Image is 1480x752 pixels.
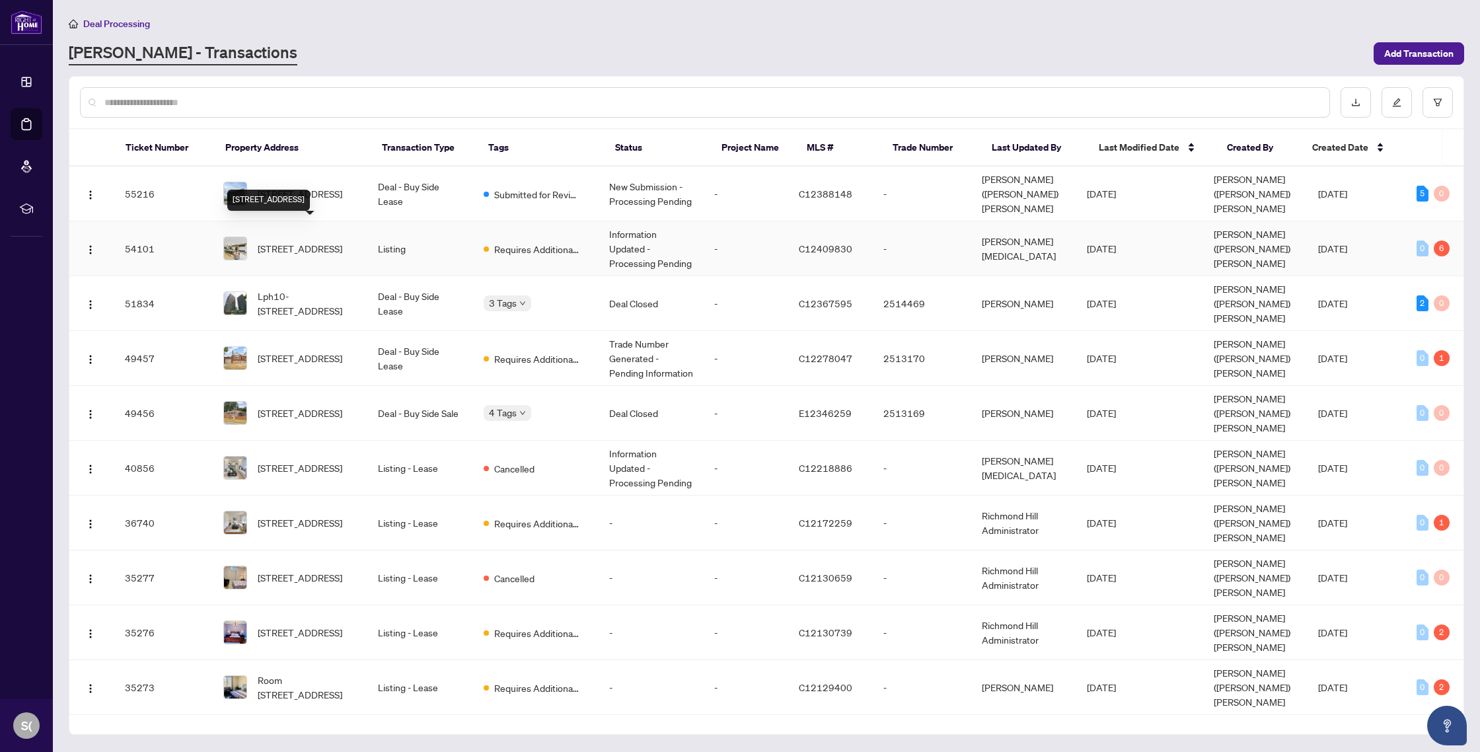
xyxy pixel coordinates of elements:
button: download [1341,87,1371,118]
td: - [704,660,788,715]
span: Last Modified Date [1099,140,1179,155]
span: [PERSON_NAME] ([PERSON_NAME]) [PERSON_NAME] [1214,502,1290,543]
th: Last Modified Date [1088,130,1216,167]
img: thumbnail-img [224,566,246,589]
button: Open asap [1427,706,1467,745]
td: Deal - Buy Side Lease [367,167,473,221]
span: [STREET_ADDRESS] [258,406,342,420]
span: Submitted for Review [494,187,580,202]
span: [PERSON_NAME] ([PERSON_NAME]) [PERSON_NAME] [1214,557,1290,598]
td: 55216 [114,167,213,221]
img: Logo [85,683,96,694]
button: Logo [80,457,101,478]
td: 2513169 [873,386,971,441]
td: Deal Closed [599,276,704,331]
span: [PERSON_NAME] ([PERSON_NAME]) [PERSON_NAME] [1214,338,1290,379]
td: Trade Number Generated - Pending Information [599,331,704,386]
td: - [873,660,971,715]
img: thumbnail-img [224,457,246,479]
td: 49457 [114,331,213,386]
td: 2514469 [873,276,971,331]
span: [DATE] [1087,188,1116,200]
img: thumbnail-img [224,237,246,260]
td: 35273 [114,660,213,715]
td: Listing [367,221,473,276]
span: [DATE] [1318,626,1347,638]
td: - [704,386,788,441]
td: - [704,276,788,331]
div: 0 [1417,624,1428,640]
th: Transaction Type [371,130,478,167]
span: [DATE] [1318,243,1347,254]
th: Status [605,130,712,167]
th: MLS # [796,130,881,167]
span: Requires Additional Docs [494,516,580,531]
span: C12388148 [799,188,852,200]
span: down [519,300,526,307]
th: Project Name [711,130,796,167]
img: Logo [85,409,96,420]
td: Listing - Lease [367,550,473,605]
td: 49456 [114,386,213,441]
td: - [873,441,971,496]
span: [DATE] [1087,407,1116,419]
div: 0 [1417,570,1428,585]
span: 4 Tags [489,405,517,420]
div: 0 [1434,570,1450,585]
span: Cancelled [494,461,535,476]
span: C12130659 [799,572,852,583]
span: C12172259 [799,517,852,529]
div: 1 [1434,515,1450,531]
span: Room [STREET_ADDRESS] [258,673,357,702]
span: Cancelled [494,571,535,585]
div: 0 [1417,515,1428,531]
th: Created By [1216,130,1302,167]
img: thumbnail-img [224,511,246,534]
td: Listing - Lease [367,605,473,660]
img: thumbnail-img [224,182,246,205]
span: C12129400 [799,681,852,693]
td: - [704,331,788,386]
span: C12130739 [799,626,852,638]
td: Deal Closed [599,386,704,441]
span: filter [1433,98,1442,107]
span: [DATE] [1087,572,1116,583]
span: Requires Additional Docs [494,352,580,366]
td: 54101 [114,221,213,276]
span: [PERSON_NAME] ([PERSON_NAME]) [PERSON_NAME] [1214,228,1290,269]
td: Information Updated - Processing Pending [599,441,704,496]
span: [DATE] [1318,681,1347,693]
div: 0 [1434,186,1450,202]
td: Richmond Hill Administrator [971,605,1077,660]
td: 51834 [114,276,213,331]
td: Richmond Hill Administrator [971,496,1077,550]
td: [PERSON_NAME] [971,660,1077,715]
td: - [704,605,788,660]
td: - [873,496,971,550]
td: 36740 [114,496,213,550]
td: - [704,167,788,221]
td: New Submission - Processing Pending [599,167,704,221]
td: - [704,221,788,276]
span: Requires Additional Docs [494,626,580,640]
th: Last Updated By [981,130,1088,167]
span: [DATE] [1087,243,1116,254]
td: - [873,167,971,221]
span: [DATE] [1087,352,1116,364]
td: 35277 [114,550,213,605]
button: Logo [80,622,101,643]
td: - [599,605,704,660]
span: [DATE] [1087,626,1116,638]
button: filter [1423,87,1453,118]
td: - [873,221,971,276]
span: [DATE] [1087,517,1116,529]
span: C12278047 [799,352,852,364]
button: Logo [80,402,101,424]
td: [PERSON_NAME][MEDICAL_DATA] [971,441,1077,496]
td: Listing - Lease [367,441,473,496]
div: [STREET_ADDRESS] [227,190,310,211]
span: [STREET_ADDRESS] [258,461,342,475]
img: Logo [85,299,96,310]
div: 2 [1434,624,1450,640]
span: down [519,410,526,416]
